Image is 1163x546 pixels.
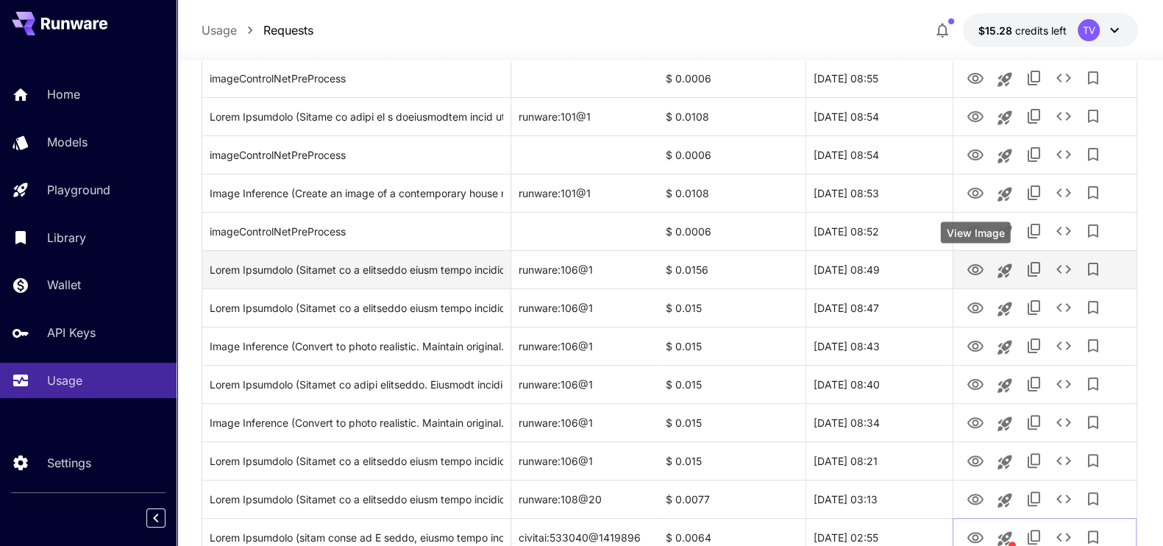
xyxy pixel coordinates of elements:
[805,59,953,97] div: 01 Sep, 2025 08:55
[1020,369,1049,399] button: Copy TaskUUID
[210,174,504,212] div: Click to copy prompt
[1020,408,1049,437] button: Copy TaskUUID
[210,98,504,135] div: Click to copy prompt
[210,136,504,174] div: Click to copy prompt
[805,480,953,518] div: 01 Sep, 2025 03:13
[961,407,990,437] button: View Image
[1049,178,1078,208] button: See details
[658,288,805,327] div: $ 0.015
[210,60,504,97] div: Click to copy prompt
[511,97,658,135] div: runware:101@1
[1020,255,1049,284] button: Copy TaskUUID
[658,174,805,212] div: $ 0.0108
[990,103,1020,132] button: Launch in playground
[1020,102,1049,131] button: Copy TaskUUID
[1049,484,1078,514] button: See details
[1014,24,1066,37] span: credits left
[961,254,990,284] button: View Image
[1078,102,1108,131] button: Add to library
[961,483,990,514] button: View Image
[511,403,658,442] div: runware:106@1
[658,212,805,250] div: $ 0.0006
[1078,178,1108,208] button: Add to library
[1078,140,1108,169] button: Add to library
[961,445,990,475] button: View Image
[805,365,953,403] div: 01 Sep, 2025 08:40
[805,250,953,288] div: 01 Sep, 2025 08:49
[990,256,1020,286] button: Launch in playground
[805,442,953,480] div: 01 Sep, 2025 08:21
[990,141,1020,171] button: Launch in playground
[961,369,990,399] button: View Image
[47,133,88,151] p: Models
[511,250,658,288] div: runware:106@1
[1078,255,1108,284] button: Add to library
[961,63,990,93] button: View Image
[1049,293,1078,322] button: See details
[990,180,1020,209] button: Launch in playground
[658,365,805,403] div: $ 0.015
[805,135,953,174] div: 01 Sep, 2025 08:54
[511,327,658,365] div: runware:106@1
[1078,19,1100,41] div: TV
[1049,331,1078,361] button: See details
[1020,446,1049,475] button: Copy TaskUUID
[511,288,658,327] div: runware:106@1
[961,139,990,169] button: View Image
[1049,140,1078,169] button: See details
[1078,484,1108,514] button: Add to library
[1020,293,1049,322] button: Copy TaskUUID
[47,276,81,294] p: Wallet
[805,97,953,135] div: 01 Sep, 2025 08:54
[157,505,177,531] div: Collapse sidebar
[805,327,953,365] div: 01 Sep, 2025 08:43
[1049,63,1078,93] button: See details
[990,294,1020,324] button: Launch in playground
[961,101,990,131] button: View Image
[210,289,504,327] div: Click to copy prompt
[1078,293,1108,322] button: Add to library
[990,486,1020,515] button: Launch in playground
[990,218,1020,247] button: Launch in playground
[47,229,86,247] p: Library
[658,403,805,442] div: $ 0.015
[263,21,313,39] a: Requests
[658,135,805,174] div: $ 0.0006
[202,21,237,39] a: Usage
[47,324,96,341] p: API Keys
[1020,216,1049,246] button: Copy TaskUUID
[47,85,80,103] p: Home
[990,371,1020,400] button: Launch in playground
[658,480,805,518] div: $ 0.0077
[805,403,953,442] div: 01 Sep, 2025 08:34
[47,181,110,199] p: Playground
[202,21,313,39] nav: breadcrumb
[1020,140,1049,169] button: Copy TaskUUID
[146,508,166,528] button: Collapse sidebar
[978,23,1066,38] div: $15.28459
[210,366,504,403] div: Click to copy prompt
[941,222,1011,244] div: View Image
[658,250,805,288] div: $ 0.0156
[210,251,504,288] div: Click to copy prompt
[805,174,953,212] div: 01 Sep, 2025 08:53
[47,454,91,472] p: Settings
[210,213,504,250] div: Click to copy prompt
[210,327,504,365] div: Click to copy prompt
[990,447,1020,477] button: Launch in playground
[511,442,658,480] div: runware:106@1
[511,480,658,518] div: runware:108@20
[990,409,1020,439] button: Launch in playground
[805,288,953,327] div: 01 Sep, 2025 08:47
[47,372,82,389] p: Usage
[961,330,990,361] button: View Image
[1078,216,1108,246] button: Add to library
[961,292,990,322] button: View Image
[210,404,504,442] div: Click to copy prompt
[210,442,504,480] div: Click to copy prompt
[961,216,990,246] button: View Image
[978,24,1014,37] span: $15.28
[1049,446,1078,475] button: See details
[658,97,805,135] div: $ 0.0108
